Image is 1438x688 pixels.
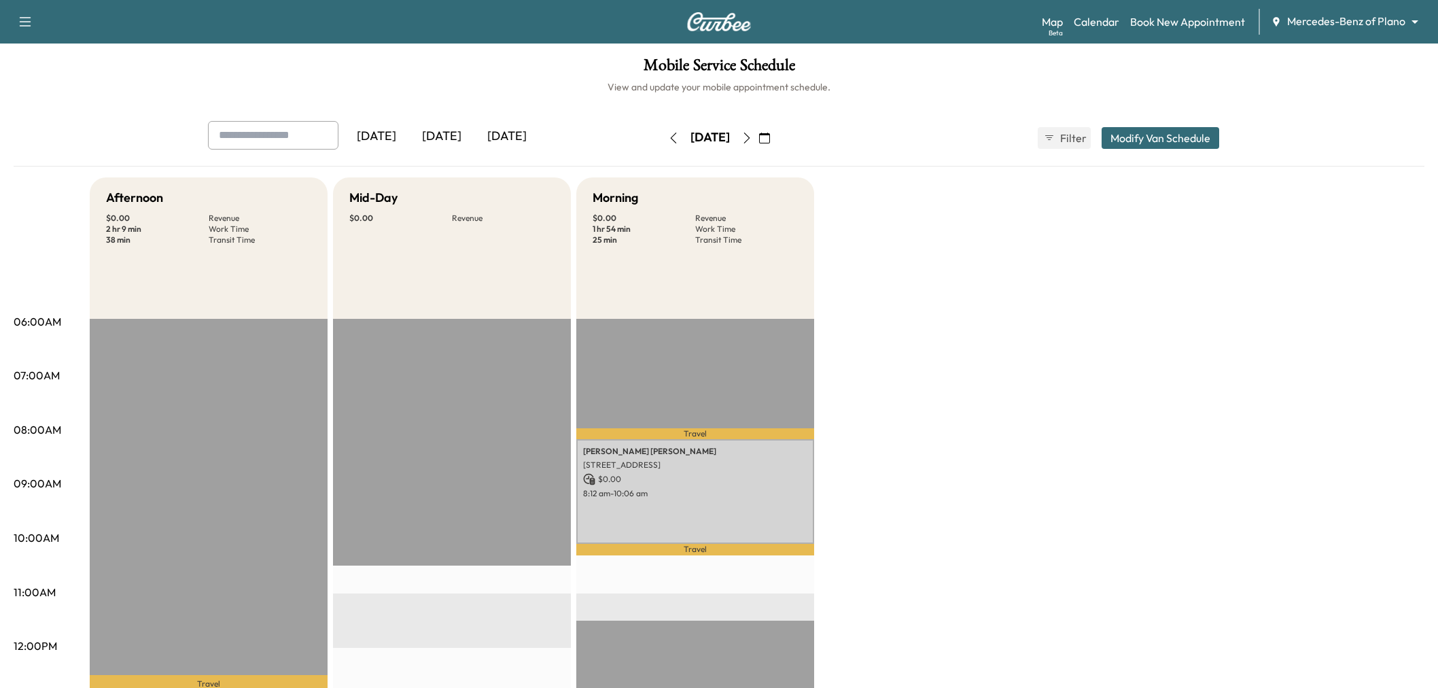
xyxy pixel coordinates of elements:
[14,80,1424,94] h6: View and update your mobile appointment schedule.
[14,57,1424,80] h1: Mobile Service Schedule
[695,235,798,245] p: Transit Time
[593,213,695,224] p: $ 0.00
[474,121,540,152] div: [DATE]
[106,188,163,207] h5: Afternoon
[344,121,409,152] div: [DATE]
[1038,127,1091,149] button: Filter
[1074,14,1119,30] a: Calendar
[14,584,56,600] p: 11:00AM
[349,188,398,207] h5: Mid-Day
[695,213,798,224] p: Revenue
[409,121,474,152] div: [DATE]
[1042,14,1063,30] a: MapBeta
[1049,28,1063,38] div: Beta
[1102,127,1219,149] button: Modify Van Schedule
[583,460,807,470] p: [STREET_ADDRESS]
[593,224,695,235] p: 1 hr 54 min
[583,473,807,485] p: $ 0.00
[14,367,60,383] p: 07:00AM
[349,213,452,224] p: $ 0.00
[1060,130,1085,146] span: Filter
[576,428,814,439] p: Travel
[1130,14,1245,30] a: Book New Appointment
[686,12,752,31] img: Curbee Logo
[106,235,209,245] p: 38 min
[452,213,555,224] p: Revenue
[593,235,695,245] p: 25 min
[593,188,638,207] h5: Morning
[209,235,311,245] p: Transit Time
[690,129,730,146] div: [DATE]
[576,544,814,555] p: Travel
[209,224,311,235] p: Work Time
[583,488,807,499] p: 8:12 am - 10:06 am
[14,475,61,492] p: 09:00AM
[14,530,59,546] p: 10:00AM
[14,313,61,330] p: 06:00AM
[583,446,807,457] p: [PERSON_NAME] [PERSON_NAME]
[209,213,311,224] p: Revenue
[695,224,798,235] p: Work Time
[14,638,57,654] p: 12:00PM
[14,422,61,438] p: 08:00AM
[106,213,209,224] p: $ 0.00
[106,224,209,235] p: 2 hr 9 min
[1287,14,1405,29] span: Mercedes-Benz of Plano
